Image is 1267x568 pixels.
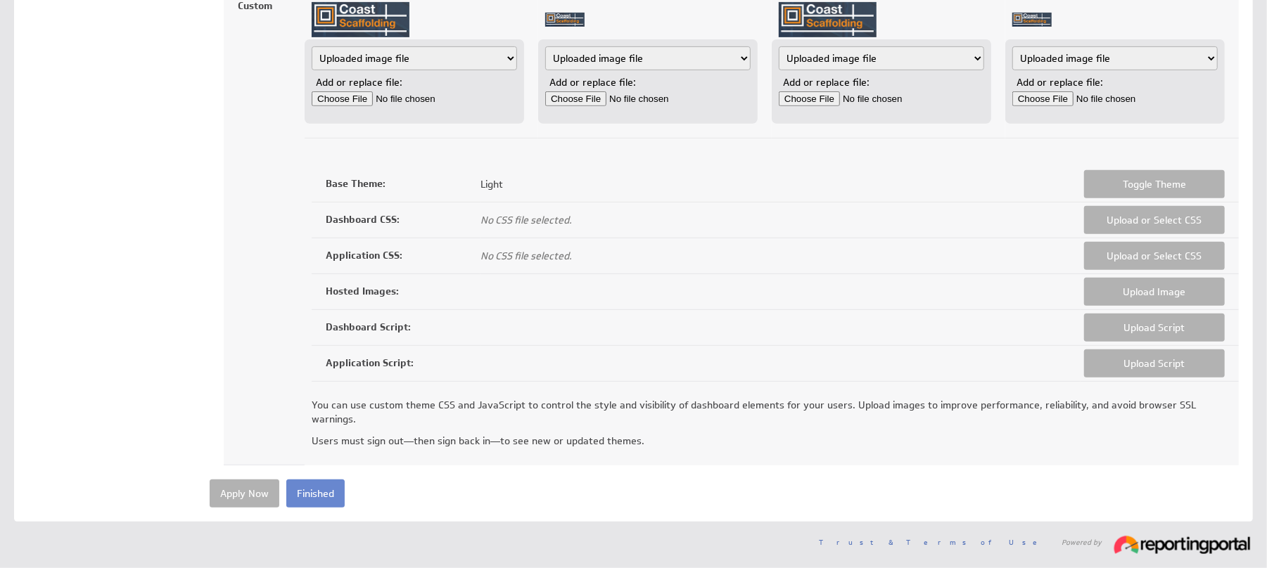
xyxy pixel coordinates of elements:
[480,214,572,226] span: No CSS file selected.
[210,479,279,508] input: Apply Now
[1084,349,1225,377] button: Upload Script
[312,346,480,382] td: Application Script:
[1084,242,1225,270] button: Upload or Select CSS
[1012,13,1052,27] img: Reporting Portal logo
[312,310,480,346] td: Dashboard Script:
[312,202,480,238] td: Dashboard CSS:
[312,434,1211,448] p: Users must sign out—then sign back in—to see new or updated themes.
[480,250,572,262] span: No CSS file selected.
[286,479,345,508] input: Finished
[1012,70,1218,91] div: Add or replace file:
[1084,278,1225,306] button: Upload Image
[480,178,503,191] span: Light
[1084,206,1225,234] button: Upload or Select CSS
[312,2,409,37] img: Reporting Portal logo
[1062,538,1102,546] span: Powered by
[312,399,1211,426] p: You can use custom theme CSS and JavaScript to control the style and visibility of dashboard elem...
[1112,536,1253,554] img: reportingportal_233x30.png
[545,70,751,91] div: Add or replace file:
[779,70,984,91] div: Add or replace file:
[312,274,480,310] td: Hosted Images:
[819,537,1047,547] a: Trust & Terms of Use
[779,2,877,37] img: Reporting Portal logo
[312,70,517,91] div: Add or replace file:
[312,167,480,202] td: Base Theme:
[312,238,480,274] td: Application CSS:
[1084,170,1225,198] button: Toggle Theme
[1084,314,1225,342] button: Upload Script
[545,13,585,27] img: Reporting Portal logo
